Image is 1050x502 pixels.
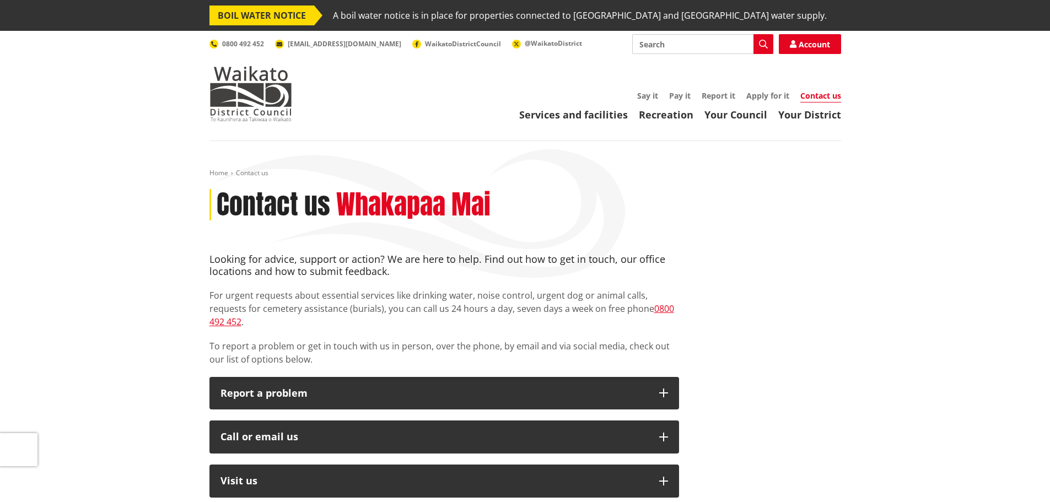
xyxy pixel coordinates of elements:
[209,39,264,48] a: 0800 492 452
[220,388,648,399] p: Report a problem
[632,34,773,54] input: Search input
[778,108,841,121] a: Your District
[779,34,841,54] a: Account
[669,90,691,101] a: Pay it
[209,253,679,277] h4: Looking for advice, support or action? We are here to help. Find out how to get in touch, our off...
[288,39,401,48] span: [EMAIL_ADDRESS][DOMAIN_NAME]
[702,90,735,101] a: Report it
[800,90,841,102] a: Contact us
[519,108,628,121] a: Services and facilities
[425,39,501,48] span: WaikatoDistrictCouncil
[637,90,658,101] a: Say it
[525,39,582,48] span: @WaikatoDistrict
[704,108,767,121] a: Your Council
[209,289,679,328] p: For urgent requests about essential services like drinking water, noise control, urgent dog or an...
[209,303,674,328] a: 0800 492 452
[512,39,582,48] a: @WaikatoDistrict
[209,6,314,25] span: BOIL WATER NOTICE
[209,169,841,178] nav: breadcrumb
[217,189,330,221] h1: Contact us
[275,39,401,48] a: [EMAIL_ADDRESS][DOMAIN_NAME]
[209,420,679,454] button: Call or email us
[333,6,827,25] span: A boil water notice is in place for properties connected to [GEOGRAPHIC_DATA] and [GEOGRAPHIC_DAT...
[336,189,491,221] h2: Whakapaa Mai
[412,39,501,48] a: WaikatoDistrictCouncil
[209,168,228,177] a: Home
[220,476,648,487] p: Visit us
[639,108,693,121] a: Recreation
[220,431,648,442] div: Call or email us
[209,339,679,366] p: To report a problem or get in touch with us in person, over the phone, by email and via social me...
[236,168,268,177] span: Contact us
[222,39,264,48] span: 0800 492 452
[746,90,789,101] a: Apply for it
[209,377,679,410] button: Report a problem
[209,465,679,498] button: Visit us
[209,66,292,121] img: Waikato District Council - Te Kaunihera aa Takiwaa o Waikato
